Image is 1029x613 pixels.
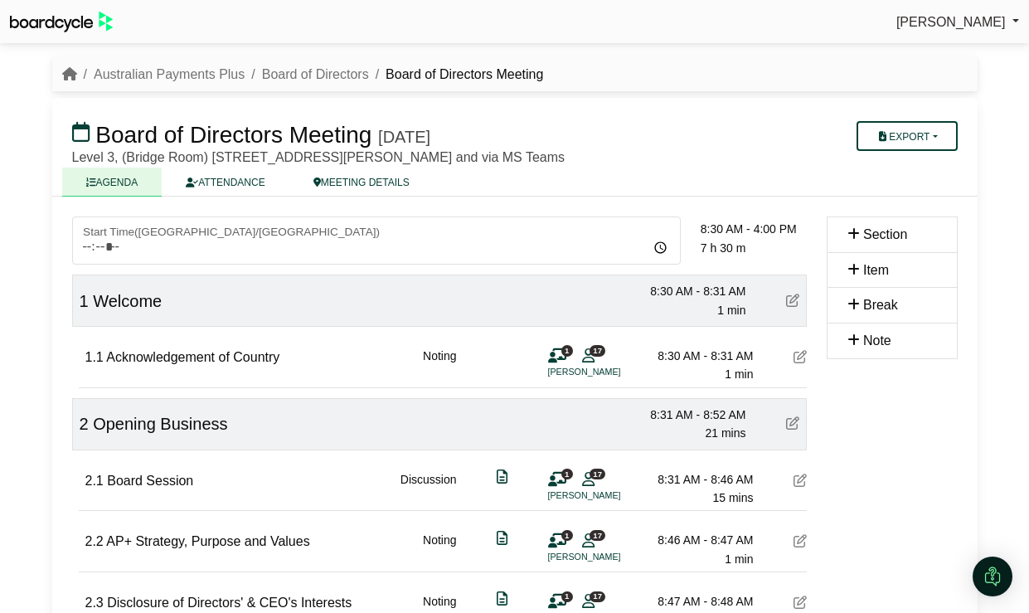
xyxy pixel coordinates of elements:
[590,345,605,356] span: 17
[863,333,891,348] span: Note
[548,489,672,503] li: [PERSON_NAME]
[262,67,369,81] a: Board of Directors
[85,534,104,548] span: 2.2
[378,127,430,147] div: [DATE]
[896,12,1019,33] a: [PERSON_NAME]
[590,530,605,541] span: 17
[638,592,754,611] div: 8:47 AM - 8:48 AM
[93,292,162,310] span: Welcome
[638,531,754,549] div: 8:46 AM - 8:47 AM
[289,168,434,197] a: MEETING DETAILS
[701,220,817,238] div: 8:30 AM - 4:00 PM
[106,350,279,364] span: Acknowledgement of Country
[717,304,745,317] span: 1 min
[863,263,889,277] span: Item
[423,347,456,384] div: Noting
[369,64,544,85] li: Board of Directors Meeting
[561,469,573,479] span: 1
[72,150,565,164] span: Level 3, (Bridge Room) [STREET_ADDRESS][PERSON_NAME] and via MS Teams
[701,241,745,255] span: 7 h 30 m
[62,168,163,197] a: AGENDA
[725,552,753,566] span: 1 min
[896,15,1006,29] span: [PERSON_NAME]
[590,591,605,602] span: 17
[548,550,672,564] li: [PERSON_NAME]
[85,596,104,610] span: 2.3
[95,122,371,148] span: Board of Directors Meeting
[725,367,753,381] span: 1 min
[590,469,605,479] span: 17
[80,415,89,433] span: 2
[107,474,193,488] span: Board Session
[80,292,89,310] span: 1
[712,491,753,504] span: 15 mins
[10,12,113,32] img: BoardcycleBlackGreen-aaafeed430059cb809a45853b8cf6d952af9d84e6e89e1f1685b34bfd5cb7d64.svg
[62,64,544,85] nav: breadcrumb
[638,347,754,365] div: 8:30 AM - 8:31 AM
[561,530,573,541] span: 1
[400,470,457,508] div: Discussion
[107,596,352,610] span: Disclosure of Directors' & CEO's Interests
[85,350,104,364] span: 1.1
[561,591,573,602] span: 1
[630,406,746,424] div: 8:31 AM - 8:52 AM
[85,474,104,488] span: 2.1
[973,557,1012,596] div: Open Intercom Messenger
[630,282,746,300] div: 8:30 AM - 8:31 AM
[93,415,227,433] span: Opening Business
[162,168,289,197] a: ATTENDANCE
[857,121,957,151] button: Export
[561,345,573,356] span: 1
[423,531,456,568] div: Noting
[106,534,309,548] span: AP+ Strategy, Purpose and Values
[863,227,907,241] span: Section
[548,365,672,379] li: [PERSON_NAME]
[705,426,745,440] span: 21 mins
[638,470,754,489] div: 8:31 AM - 8:46 AM
[863,298,898,312] span: Break
[94,67,245,81] a: Australian Payments Plus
